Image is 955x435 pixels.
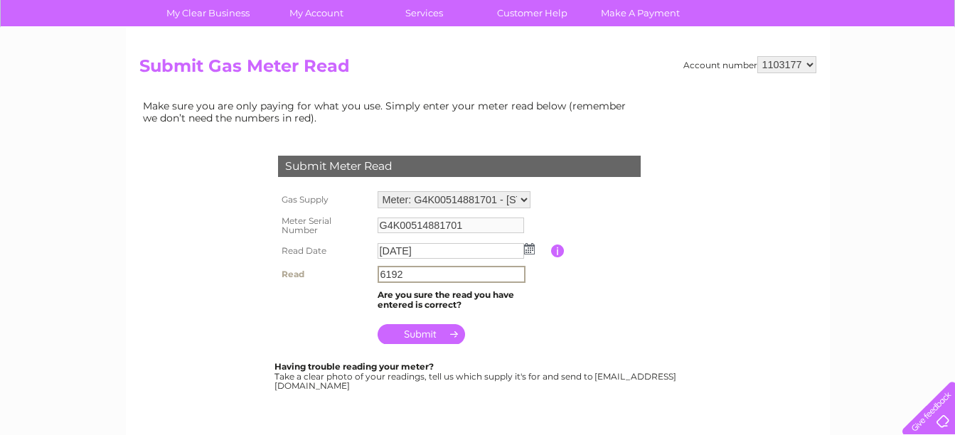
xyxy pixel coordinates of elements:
div: Take a clear photo of your readings, tell us which supply it's for and send to [EMAIL_ADDRESS][DO... [274,362,678,391]
div: Clear Business is a trading name of Verastar Limited (registered in [GEOGRAPHIC_DATA] No. 3667643... [142,8,814,69]
td: Make sure you are only paying for what you use. Simply enter your meter read below (remember we d... [139,97,637,127]
td: Are you sure the read you have entered is correct? [374,286,551,313]
img: logo.png [33,37,106,80]
a: 0333 014 3131 [687,7,785,25]
a: Log out [908,60,941,71]
div: Account number [683,56,816,73]
a: Telecoms [780,60,823,71]
img: ... [524,243,535,254]
input: Submit [378,324,465,344]
input: Information [551,245,565,257]
a: Blog [831,60,852,71]
a: Energy [740,60,772,71]
th: Read [274,262,374,286]
th: Gas Supply [274,188,374,212]
a: Contact [860,60,895,71]
b: Having trouble reading your meter? [274,361,434,372]
div: Submit Meter Read [278,156,641,177]
th: Meter Serial Number [274,212,374,240]
a: Water [705,60,732,71]
th: Read Date [274,240,374,262]
h2: Submit Gas Meter Read [139,56,816,83]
